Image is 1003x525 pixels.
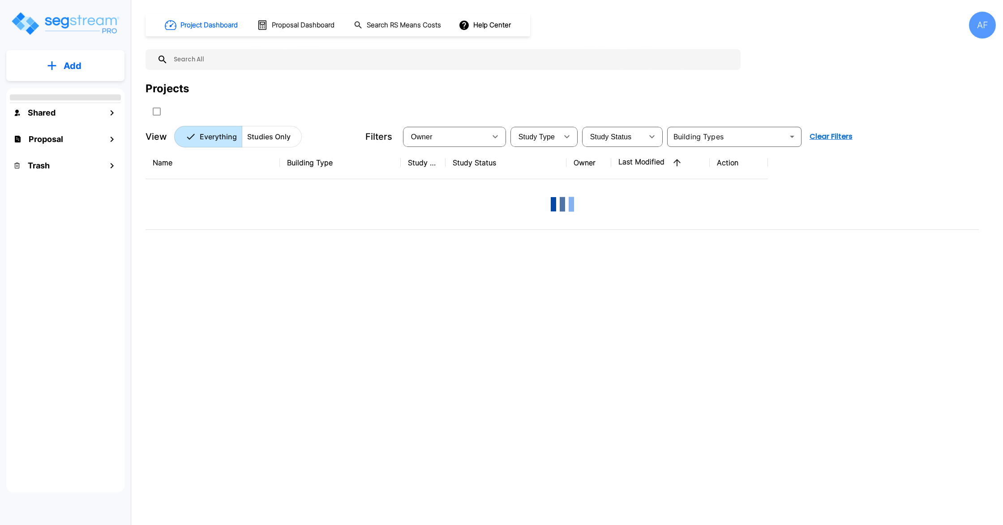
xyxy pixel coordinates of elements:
p: Add [64,59,81,73]
div: Projects [146,81,189,97]
div: AF [969,12,996,39]
div: Select [512,124,558,149]
p: View [146,130,167,143]
img: Logo [10,11,120,36]
p: Filters [365,130,392,143]
button: Add [6,53,124,79]
span: Owner [411,133,433,141]
h1: Project Dashboard [180,20,238,30]
button: Open [786,130,798,143]
div: Select [584,124,643,149]
input: Search All [168,49,736,70]
th: Study Type [401,146,446,179]
button: Proposal Dashboard [253,16,339,34]
th: Owner [566,146,611,179]
div: Platform [174,126,302,147]
p: Studies Only [247,131,291,142]
input: Building Types [670,130,784,143]
h1: Proposal Dashboard [272,20,334,30]
button: Everything [174,126,242,147]
button: SelectAll [148,103,166,120]
h1: Search RS Means Costs [367,20,441,30]
div: Select [405,124,486,149]
h1: Proposal [29,133,63,145]
th: Study Status [446,146,566,179]
button: Studies Only [242,126,302,147]
th: Building Type [280,146,401,179]
button: Help Center [457,17,514,34]
span: Study Status [590,133,632,141]
h1: Trash [28,159,50,172]
th: Name [146,146,280,179]
img: Loading [544,186,580,222]
button: Search RS Means Costs [350,17,446,34]
h1: Shared [28,107,56,119]
button: Project Dashboard [161,15,243,35]
p: Everything [200,131,237,142]
th: Last Modified [611,146,710,179]
button: Clear Filters [806,128,856,146]
span: Study Type [519,133,555,141]
th: Action [710,146,768,179]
